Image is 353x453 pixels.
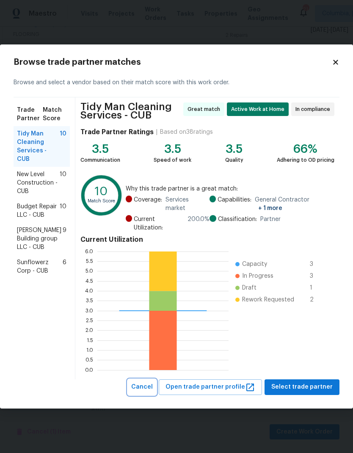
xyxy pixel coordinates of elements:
[218,196,251,213] span: Capabilities:
[17,130,60,163] span: Tidy Man Cleaning Services - CUB
[126,185,334,193] span: Why this trade partner is a great match:
[159,379,262,395] button: Open trade partner profile
[134,196,162,213] span: Coverage:
[295,105,334,113] span: In compliance
[310,296,323,304] span: 2
[63,258,66,275] span: 6
[258,205,282,211] span: + 1 more
[128,379,156,395] button: Cancel
[265,379,339,395] button: Select trade partner
[95,186,108,198] text: 10
[86,259,93,264] text: 5.5
[225,145,243,153] div: 3.5
[85,308,93,313] text: 3.0
[86,348,93,353] text: 1.0
[225,156,243,164] div: Quality
[43,106,66,123] span: Match Score
[80,145,120,153] div: 3.5
[271,382,333,392] span: Select trade partner
[87,338,93,343] text: 1.5
[80,102,181,119] span: Tidy Man Cleaning Services - CUB
[154,128,160,136] div: |
[310,284,323,292] span: 1
[63,226,66,251] span: 9
[218,215,257,224] span: Classification:
[17,258,63,275] span: Sunflowerz Corp - CUB
[85,288,93,293] text: 4.0
[85,269,93,274] text: 5.0
[231,105,288,113] span: Active Work at Home
[242,284,256,292] span: Draft
[277,156,334,164] div: Adhering to OD pricing
[310,260,323,268] span: 3
[160,128,213,136] div: Based on 38 ratings
[60,130,66,163] span: 10
[60,202,66,219] span: 10
[310,272,323,280] span: 3
[277,145,334,153] div: 66%
[80,128,154,136] h4: Trade Partner Ratings
[165,196,210,213] span: Services market
[85,249,93,254] text: 6.0
[260,215,281,224] span: Partner
[14,68,339,97] div: Browse and select a vendor based on their match score with this work order.
[242,272,273,280] span: In Progress
[242,260,267,268] span: Capacity
[85,279,93,284] text: 4.5
[154,156,191,164] div: Speed of work
[85,358,93,363] text: 0.5
[14,58,332,66] h2: Browse trade partner matches
[242,296,294,304] span: Rework Requested
[80,156,120,164] div: Communication
[131,382,153,392] span: Cancel
[165,382,255,392] span: Open trade partner profile
[134,215,184,232] span: Current Utilization:
[60,170,66,196] span: 10
[188,215,210,232] span: 200.0 %
[17,226,63,251] span: [PERSON_NAME] Building group LLC - CUB
[88,199,115,203] text: Match Score
[188,105,223,113] span: Great match
[17,170,60,196] span: New Level Construction - CUB
[255,196,334,213] span: General Contractor
[17,202,60,219] span: Budget Repair LLC - CUB
[154,145,191,153] div: 3.5
[17,106,43,123] span: Trade Partner
[86,318,93,323] text: 2.5
[80,235,334,244] h4: Current Utilization
[85,328,93,333] text: 2.0
[86,298,93,304] text: 3.5
[85,367,93,373] text: 0.0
